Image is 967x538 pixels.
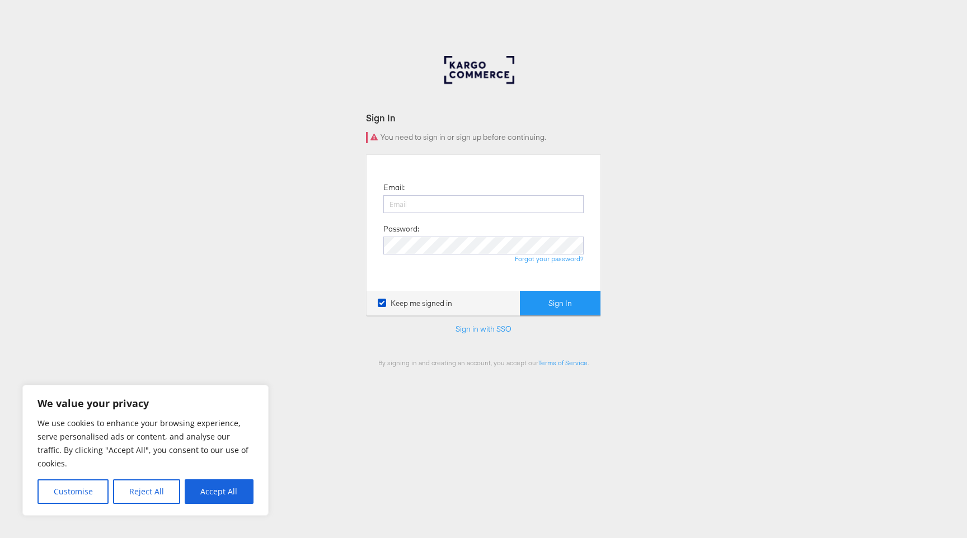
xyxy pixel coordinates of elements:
[520,291,600,316] button: Sign In
[383,182,405,193] label: Email:
[515,254,584,263] a: Forgot your password?
[366,358,601,367] div: By signing in and creating an account, you accept our .
[185,479,254,504] button: Accept All
[37,479,109,504] button: Customise
[113,479,180,504] button: Reject All
[366,132,601,143] div: You need to sign in or sign up before continuing.
[366,111,601,124] div: Sign In
[37,417,254,470] p: We use cookies to enhance your browsing experience, serve personalised ads or content, and analys...
[538,358,588,367] a: Terms of Service
[378,298,452,309] label: Keep me signed in
[22,385,269,516] div: We value your privacy
[37,397,254,410] p: We value your privacy
[383,195,584,213] input: Email
[383,224,419,234] label: Password:
[456,324,511,334] a: Sign in with SSO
